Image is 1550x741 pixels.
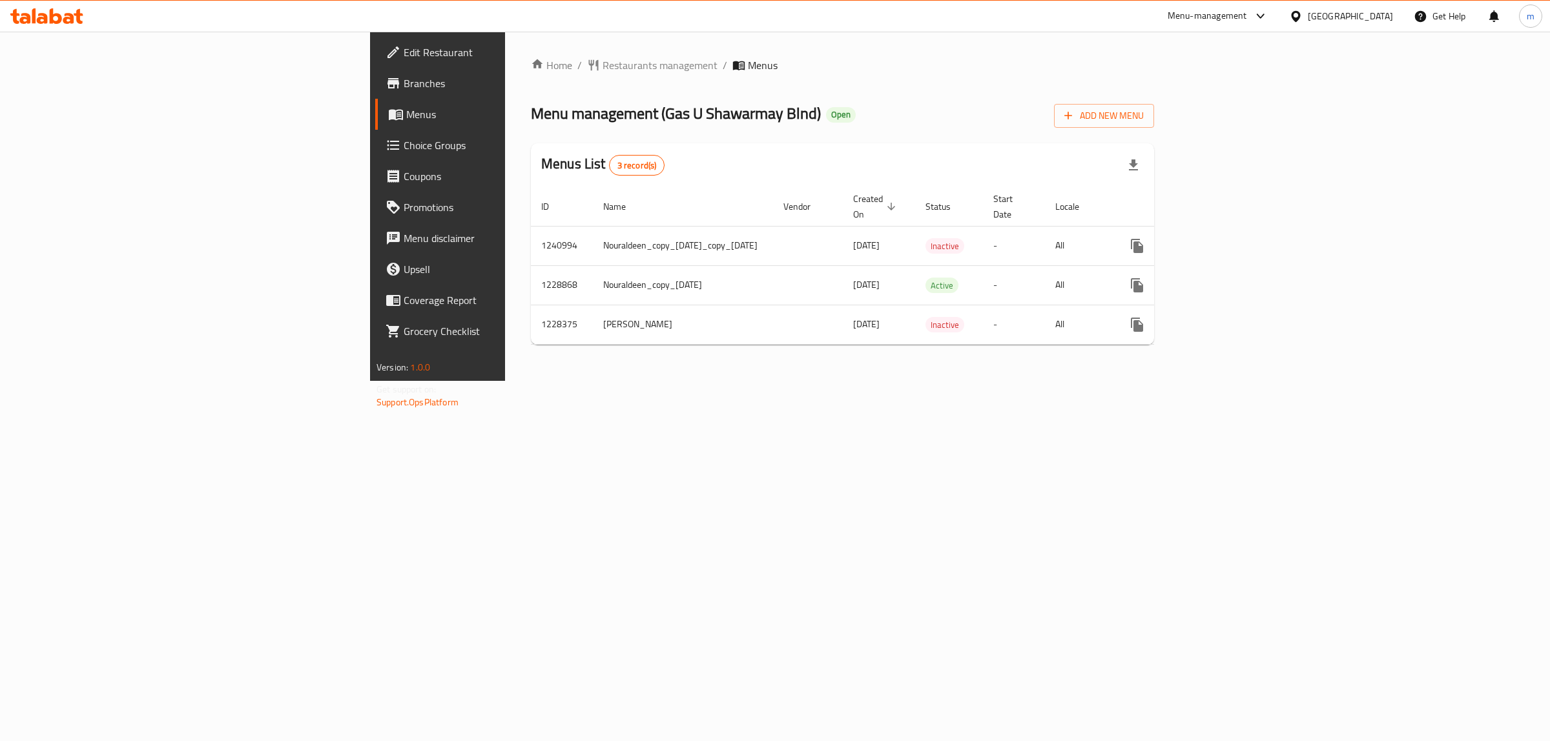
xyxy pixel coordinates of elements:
button: more [1122,270,1153,301]
div: Inactive [925,317,964,332]
span: Inactive [925,239,964,254]
a: Promotions [375,192,629,223]
div: Total records count [609,155,665,176]
span: Status [925,199,967,214]
h2: Menus List [541,154,665,176]
a: Menus [375,99,629,130]
div: Inactive [925,238,964,254]
span: 3 record(s) [610,159,665,172]
span: Menu disclaimer [404,230,619,246]
span: [DATE] [853,276,880,293]
span: Vendor [783,199,827,214]
a: Upsell [375,254,629,285]
a: Coverage Report [375,285,629,316]
td: [PERSON_NAME] [593,305,773,344]
span: Menus [748,57,778,73]
a: Branches [375,68,629,99]
div: Export file [1118,150,1149,181]
span: Menu management ( Gas U Shawarmay Blnd ) [531,99,821,128]
div: Menu-management [1168,8,1247,24]
td: - [983,226,1045,265]
span: ID [541,199,566,214]
nav: breadcrumb [531,57,1154,73]
td: All [1045,305,1111,344]
a: Menu disclaimer [375,223,629,254]
button: Change Status [1153,309,1184,340]
td: All [1045,265,1111,305]
button: more [1122,309,1153,340]
span: Edit Restaurant [404,45,619,60]
span: Add New Menu [1064,108,1144,124]
a: Coupons [375,161,629,192]
span: Locale [1055,199,1096,214]
td: - [983,305,1045,344]
button: Change Status [1153,230,1184,261]
span: [DATE] [853,316,880,332]
span: [DATE] [853,237,880,254]
table: enhanced table [531,187,1256,345]
th: Actions [1111,187,1256,227]
div: [GEOGRAPHIC_DATA] [1308,9,1393,23]
button: Change Status [1153,270,1184,301]
button: more [1122,230,1153,261]
span: Choice Groups [404,137,619,153]
span: m [1527,9,1534,23]
a: Restaurants management [587,57,718,73]
div: Open [826,107,856,123]
a: Choice Groups [375,130,629,161]
li: / [723,57,727,73]
td: Nouraldeen_copy_[DATE]_copy_[DATE] [593,226,773,265]
td: - [983,265,1045,305]
a: Support.OpsPlatform [377,394,459,411]
span: Promotions [404,199,619,215]
td: All [1045,226,1111,265]
span: Inactive [925,318,964,332]
span: Restaurants management [603,57,718,73]
span: Upsell [404,261,619,277]
span: Grocery Checklist [404,323,619,339]
span: Menus [406,107,619,122]
span: Branches [404,76,619,91]
span: Open [826,109,856,120]
span: Coupons [404,168,619,184]
a: Edit Restaurant [375,37,629,68]
span: Start Date [993,191,1029,222]
span: Name [603,199,643,214]
span: Get support on: [377,381,436,398]
span: 1.0.0 [410,359,430,376]
span: Active [925,278,958,293]
a: Grocery Checklist [375,316,629,347]
td: Nouraldeen_copy_[DATE] [593,265,773,305]
button: Add New Menu [1054,104,1154,128]
span: Coverage Report [404,292,619,308]
span: Created On [853,191,900,222]
span: Version: [377,359,408,376]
